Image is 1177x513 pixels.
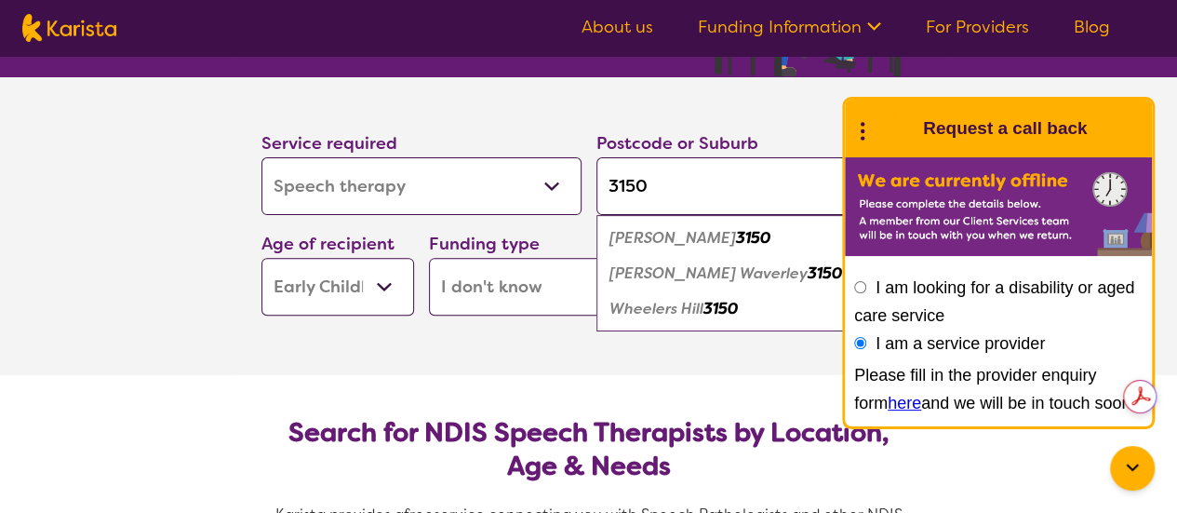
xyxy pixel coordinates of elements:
label: I am a service provider [876,334,1045,353]
div: Wheelers Hill 3150 [606,291,907,327]
img: Karista [875,110,912,147]
div: Brandon Park 3150 [606,221,907,256]
h2: Search for NDIS Speech Therapists by Location, Age & Needs [276,416,902,483]
em: 3150 [808,263,842,283]
em: [PERSON_NAME] [609,228,736,248]
input: Type [596,157,916,215]
img: Karista logo [22,14,116,42]
img: Karista offline chat form to request call back [845,157,1152,256]
a: here [888,394,921,412]
a: Funding Information [698,16,881,38]
h1: Request a call back [923,115,1087,142]
div: Glen Waverley 3150 [606,256,907,291]
label: Age of recipient [261,233,395,255]
label: I am looking for a disability or aged care service [854,278,1134,325]
em: 3150 [703,299,738,318]
em: 3150 [736,228,770,248]
em: [PERSON_NAME] Waverley [609,263,808,283]
label: Postcode or Suburb [596,132,758,155]
a: About us [582,16,653,38]
label: Service required [261,132,397,155]
label: Funding type [429,233,540,255]
a: Blog [1074,16,1110,38]
a: For Providers [926,16,1029,38]
em: Wheelers Hill [609,299,703,318]
div: Please fill in the provider enquiry form and we will be in touch soon. [854,361,1143,417]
